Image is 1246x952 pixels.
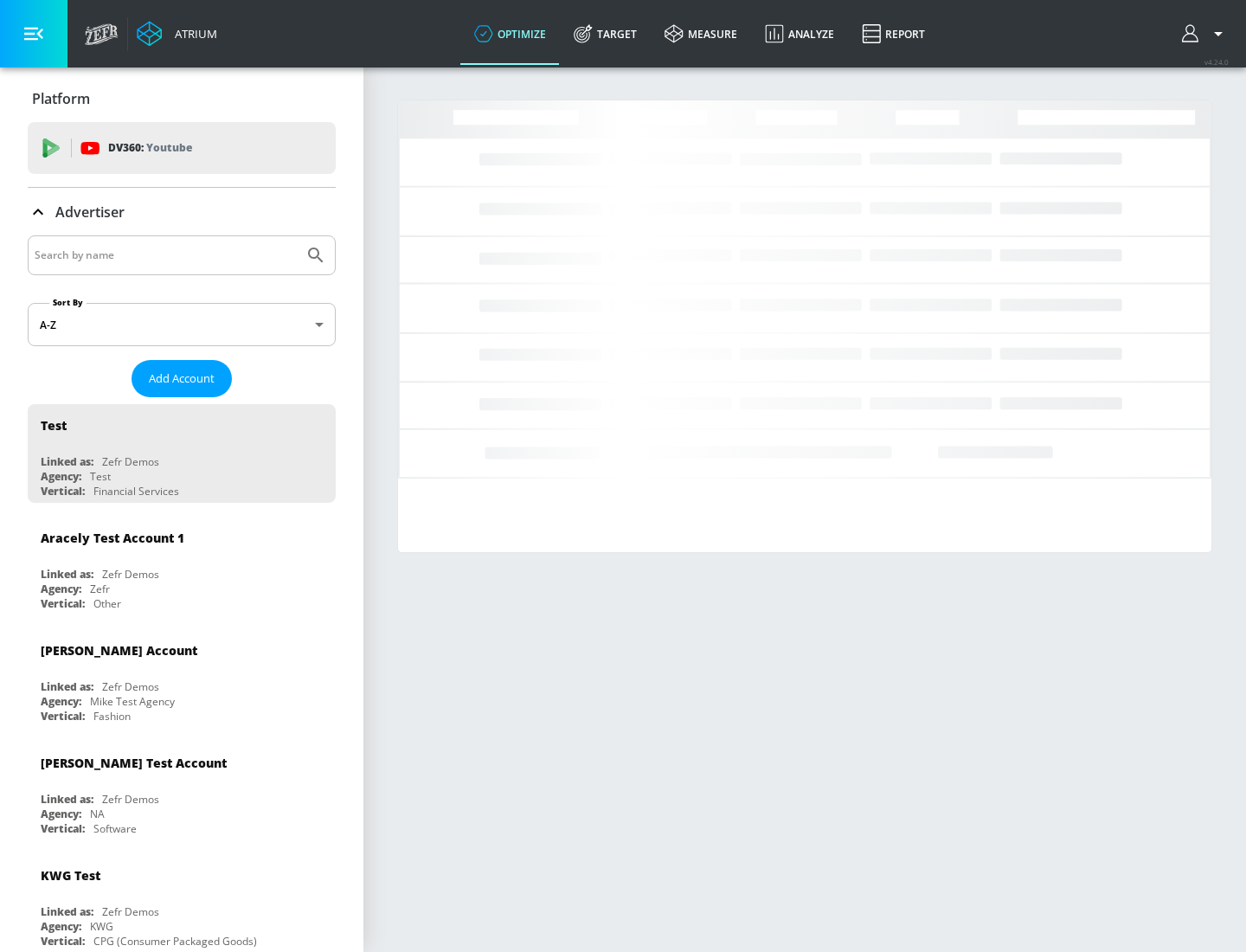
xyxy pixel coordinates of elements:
[28,629,336,728] div: [PERSON_NAME] AccountLinked as:Zefr DemosAgency:Mike Test AgencyVertical:Fashion
[90,582,110,596] div: Zefr
[90,694,175,709] div: Mike Test Agency
[132,360,232,397] button: Add Account
[149,369,215,389] span: Add Account
[49,297,87,308] label: Sort By
[41,484,85,499] div: Vertical:
[90,469,111,484] div: Test
[28,404,336,503] div: TestLinked as:Zefr DemosAgency:TestVertical:Financial Services
[41,596,85,611] div: Vertical:
[41,454,93,469] div: Linked as:
[41,694,81,709] div: Agency:
[146,138,192,157] p: Youtube
[28,517,336,615] div: Aracely Test Account 1Linked as:Zefr DemosAgency:ZefrVertical:Other
[28,742,336,840] div: [PERSON_NAME] Test AccountLinked as:Zefr DemosAgency:NAVertical:Software
[1204,57,1229,67] span: v 4.24.0
[90,919,113,934] div: KWG
[55,203,125,222] p: Advertiser
[41,934,85,949] div: Vertical:
[41,582,81,596] div: Agency:
[41,821,85,836] div: Vertical:
[102,567,159,582] div: Zefr Demos
[93,596,121,611] div: Other
[102,904,159,919] div: Zefr Demos
[90,807,105,821] div: NA
[93,709,131,724] div: Fashion
[41,567,93,582] div: Linked as:
[560,3,651,65] a: Target
[93,821,137,836] div: Software
[41,919,81,934] div: Agency:
[41,904,93,919] div: Linked as:
[102,679,159,694] div: Zefr Demos
[168,26,217,42] div: Atrium
[848,3,939,65] a: Report
[108,138,192,158] p: DV360:
[28,188,336,236] div: Advertiser
[93,484,179,499] div: Financial Services
[32,89,90,108] p: Platform
[41,642,197,659] div: [PERSON_NAME] Account
[35,244,297,267] input: Search by name
[137,21,217,47] a: Atrium
[41,679,93,694] div: Linked as:
[93,934,257,949] div: CPG (Consumer Packaged Goods)
[41,709,85,724] div: Vertical:
[41,530,184,546] div: Aracely Test Account 1
[460,3,560,65] a: optimize
[751,3,848,65] a: Analyze
[28,74,336,123] div: Platform
[28,122,336,174] div: DV360: Youtube
[28,303,336,346] div: A-Z
[102,454,159,469] div: Zefr Demos
[41,807,81,821] div: Agency:
[102,792,159,807] div: Zefr Demos
[41,469,81,484] div: Agency:
[41,417,67,434] div: Test
[651,3,751,65] a: measure
[41,755,227,771] div: [PERSON_NAME] Test Account
[41,867,100,884] div: KWG Test
[41,792,93,807] div: Linked as:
